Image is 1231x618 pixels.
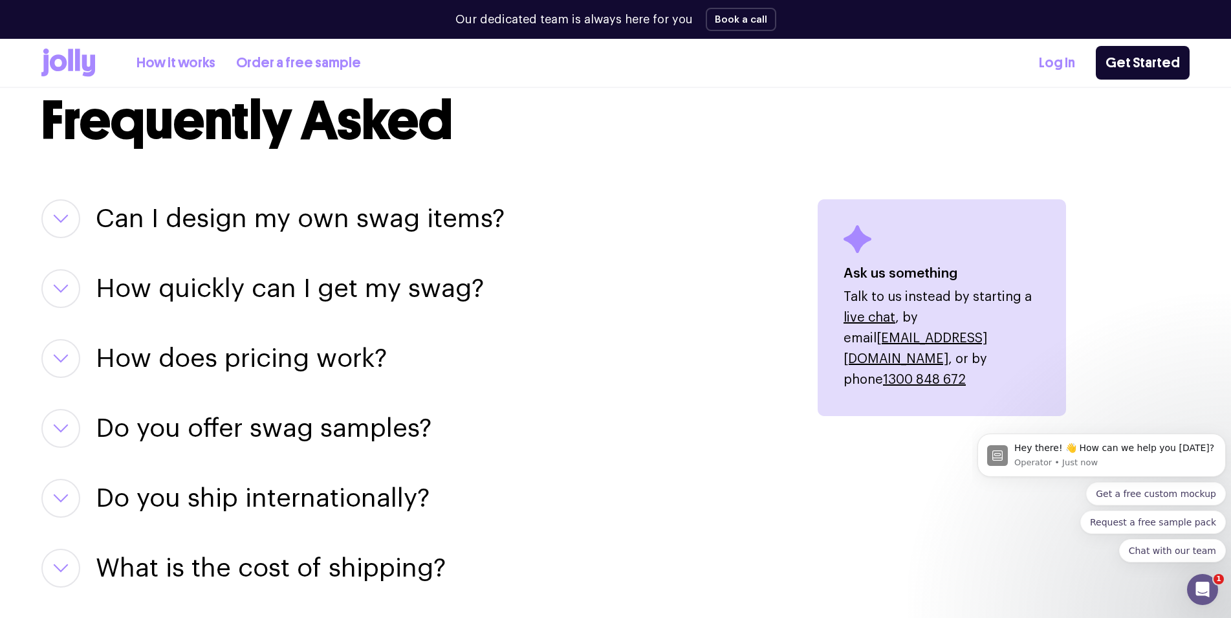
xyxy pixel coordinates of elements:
h4: Ask us something [844,263,1040,284]
a: How it works [136,52,215,74]
button: What is the cost of shipping? [96,549,446,588]
a: Order a free sample [236,52,361,74]
button: Do you offer swag samples? [96,409,431,448]
a: [EMAIL_ADDRESS][DOMAIN_NAME] [844,332,987,366]
p: Talk to us instead by starting a , by email , or by phone [844,287,1040,390]
h2: Frequently Asked [41,93,1190,148]
button: Can I design my own swag items? [96,199,505,238]
button: live chat [844,307,895,328]
button: Do you ship internationally? [96,479,430,518]
a: 1300 848 672 [883,373,966,386]
iframe: Intercom live chat [1187,574,1218,605]
a: Log In [1039,52,1075,74]
a: Get Started [1096,46,1190,80]
button: How does pricing work? [96,339,387,378]
iframe: Intercom notifications message [972,391,1231,583]
p: Our dedicated team is always here for you [455,11,693,28]
button: How quickly can I get my swag? [96,269,484,308]
span: 1 [1214,574,1224,584]
button: Book a call [706,8,776,31]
